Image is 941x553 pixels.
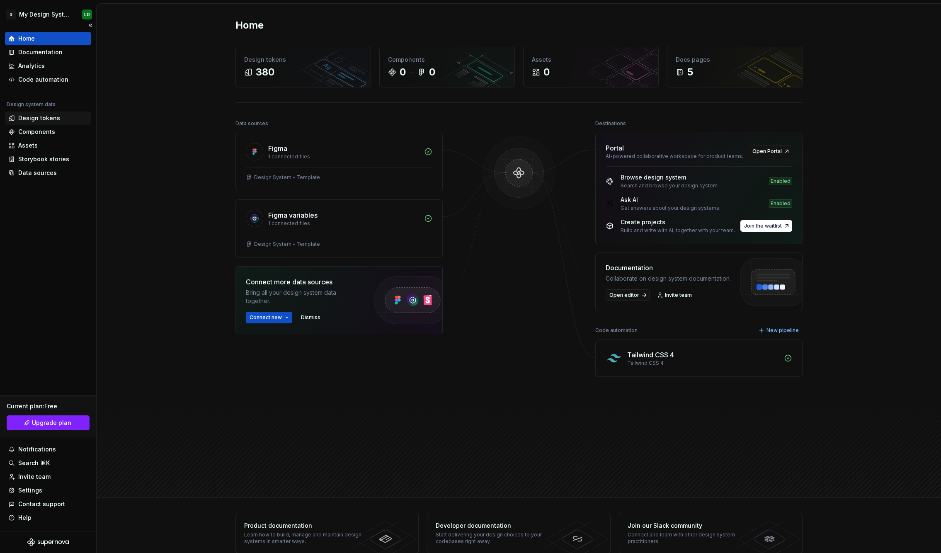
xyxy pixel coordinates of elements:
button: New pipeline [756,325,803,336]
div: Collaborate on design system documentation. [606,274,731,283]
div: Portal [606,143,624,153]
button: Upgrade plan [7,415,90,430]
button: GMy Design SystemLO [2,5,95,23]
div: 0 [400,65,406,79]
a: Design tokens [5,112,91,125]
svg: Supernova Logo [27,538,69,546]
div: Docs pages [676,56,794,64]
span: Connect new [250,314,282,321]
div: Figma variables [268,210,318,220]
button: Notifications [5,443,91,456]
a: Docs pages5 [667,47,803,87]
div: Create projects [621,218,735,226]
div: Bring all your design system data together. [246,289,358,305]
div: 5 [687,65,693,79]
div: Design tokens [244,56,362,64]
div: Enabled [769,199,792,208]
div: Connect and learn with other design system practitioners. [628,531,748,545]
div: 1 connected files [268,153,419,160]
div: Developer documentation [436,521,556,530]
a: Figma variables1 connected filesDesign System - Template [235,199,443,258]
a: Data sources [5,166,91,179]
div: Documentation [18,48,63,56]
div: Learn how to build, manage and maintain design systems in smarter ways. [244,531,365,545]
div: Code automation [595,325,638,336]
div: Browse design system [621,173,719,182]
div: Search ⌘K [18,459,50,467]
button: Contact support [5,497,91,511]
div: 0 [429,65,435,79]
div: Components [18,128,55,136]
div: Home [18,34,35,43]
button: Dismiss [297,312,324,323]
span: Open editor [609,292,639,298]
div: LO [84,11,90,18]
div: Help [18,514,32,522]
span: Open Portal [752,148,782,155]
div: Design System - Template [254,174,320,181]
div: Tailwind CSS 4 [627,360,779,366]
span: Upgrade plan [32,419,71,427]
a: Figma1 connected filesDesign System - Template [235,133,443,191]
div: Documentation [606,263,731,273]
a: Home [5,32,91,45]
a: Storybook stories [5,153,91,166]
div: Get answers about your design systems. [621,205,720,211]
span: New pipeline [766,327,799,334]
a: Assets [5,139,91,152]
span: Join the waitlist [744,223,782,229]
a: Analytics [5,59,91,73]
div: Components [388,56,506,64]
button: Search ⌘K [5,456,91,470]
a: Settings [5,484,91,497]
div: G [6,10,16,19]
div: My Design System [19,10,72,19]
div: Search and browse your design system. [621,182,719,189]
div: Assets [18,141,38,150]
button: Collapse sidebar [85,19,96,31]
div: Contact support [18,500,65,508]
span: Invite team [665,292,692,298]
h2: Home [235,19,264,32]
div: Code automation [18,75,68,84]
div: Build and write with AI, together with your team. [621,227,735,234]
div: Enabled [769,177,792,185]
div: Ask AI [621,196,720,204]
div: Invite team [18,473,51,481]
a: Code automation [5,73,91,86]
a: Design tokens380 [235,47,371,87]
div: Data sources [18,169,57,177]
div: Connect more data sources [246,277,358,287]
div: Design tokens [18,114,60,122]
div: 1 connected files [268,220,419,227]
a: Invite team [5,470,91,483]
a: Open editor [606,289,650,301]
a: Open Portal [749,146,792,157]
a: Assets0 [523,47,659,87]
a: Documentation [5,46,91,59]
div: Current plan : Free [7,402,90,410]
div: Assets [532,56,650,64]
div: Connect new [246,312,292,323]
div: Settings [18,486,42,495]
a: Components00 [379,47,515,87]
div: AI-powered collaborative workspace for product teams. [606,153,744,160]
div: Product documentation [244,521,365,530]
div: Design system data [7,101,56,108]
div: Storybook stories [18,155,69,163]
div: Analytics [18,62,45,70]
div: Start delivering your design choices to your codebases right away. [436,531,556,545]
div: Tailwind CSS 4 [627,350,674,360]
div: Figma [268,143,287,153]
button: Join the waitlist [740,220,792,232]
div: Join our Slack community [628,521,748,530]
a: Invite team [655,289,696,301]
div: Destinations [595,118,626,129]
div: Notifications [18,445,56,454]
span: Dismiss [301,314,320,321]
button: Help [5,511,91,524]
div: Design System - Template [254,241,320,247]
div: 0 [543,65,550,79]
a: Components [5,125,91,138]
